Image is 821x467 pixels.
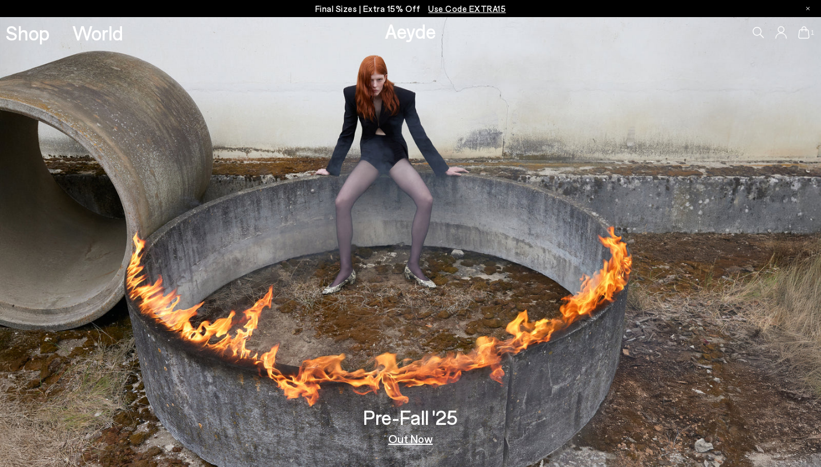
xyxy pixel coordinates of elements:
[798,26,810,39] a: 1
[363,407,458,427] h3: Pre-Fall '25
[385,19,436,43] a: Aeyde
[388,433,433,444] a: Out Now
[6,23,50,43] a: Shop
[72,23,123,43] a: World
[428,3,506,14] span: Navigate to /collections/ss25-final-sizes
[810,30,815,36] span: 1
[315,2,506,16] p: Final Sizes | Extra 15% Off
